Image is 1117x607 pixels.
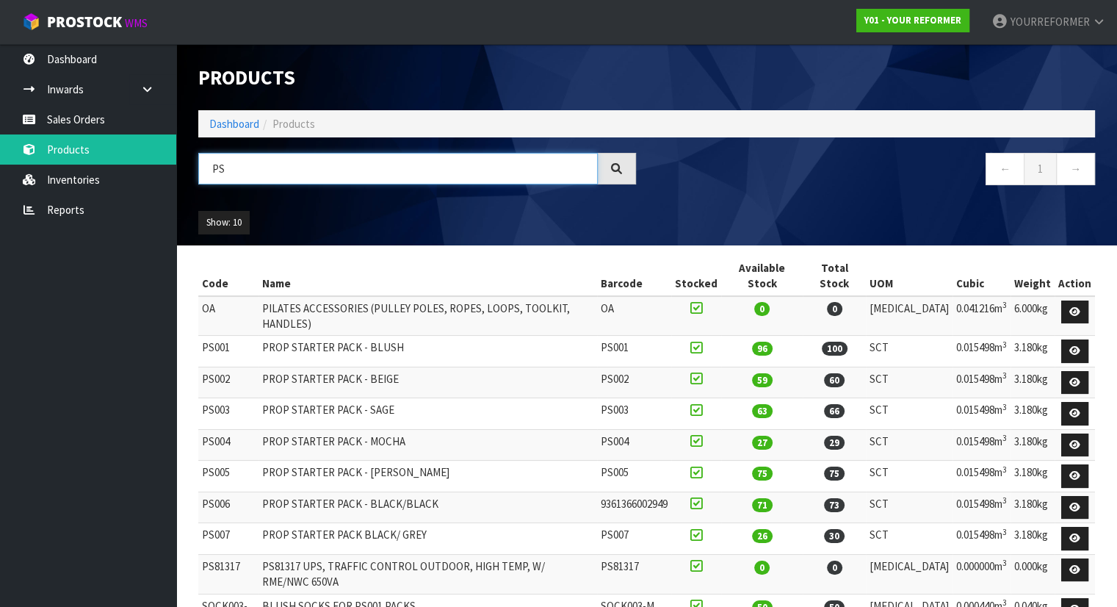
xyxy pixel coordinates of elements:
td: 3.180kg [1011,336,1055,367]
span: 75 [752,467,773,481]
td: PS81317 [597,554,671,594]
sup: 3 [1002,433,1007,443]
th: Stocked [671,256,721,296]
td: OA [597,296,671,336]
span: 0 [827,561,842,575]
td: PROP STARTER PACK - BLACK/BLACK [259,492,597,523]
th: Barcode [597,256,671,296]
td: SCT [866,461,952,492]
td: 0.015498m [952,398,1011,430]
td: PS003 [198,398,259,430]
span: 66 [824,404,845,418]
td: PS001 [597,336,671,367]
span: 30 [824,529,845,543]
td: [MEDICAL_DATA] [866,554,952,594]
td: PS002 [198,367,259,398]
td: PS81317 [198,554,259,594]
small: WMS [125,16,148,30]
span: YOURREFORMER [1011,15,1090,29]
td: 0.015498m [952,367,1011,398]
td: 3.180kg [1011,367,1055,398]
span: ProStock [47,12,122,32]
th: UOM [866,256,952,296]
th: Weight [1011,256,1055,296]
span: 73 [824,498,845,512]
td: 3.180kg [1011,523,1055,555]
td: PS007 [198,523,259,555]
nav: Page navigation [658,153,1096,189]
span: 71 [752,498,773,512]
td: PS001 [198,336,259,367]
td: 3.180kg [1011,461,1055,492]
td: 0.015498m [952,461,1011,492]
td: SCT [866,336,952,367]
span: 96 [752,342,773,356]
td: OA [198,296,259,336]
sup: 3 [1002,340,1007,350]
td: PS004 [597,429,671,461]
td: 9361366002949 [597,492,671,523]
td: PROP STARTER PACK - [PERSON_NAME] [259,461,597,492]
span: 100 [822,342,847,356]
td: 0.015498m [952,523,1011,555]
td: 0.000000m [952,554,1011,594]
span: 29 [824,436,845,450]
td: [MEDICAL_DATA] [866,296,952,336]
td: 6.000kg [1011,296,1055,336]
sup: 3 [1002,300,1007,310]
td: SCT [866,398,952,430]
td: PROP STARTER PACK - SAGE [259,398,597,430]
td: 3.180kg [1011,492,1055,523]
strong: Y01 - YOUR REFORMER [864,14,961,26]
td: PS006 [198,492,259,523]
a: Dashboard [209,117,259,131]
input: Search products [198,153,598,184]
td: 0.041216m [952,296,1011,336]
td: 0.000kg [1011,554,1055,594]
span: 60 [824,373,845,387]
td: PROP STARTER PACK BLACK/ GREY [259,523,597,555]
th: Code [198,256,259,296]
td: PS003 [597,398,671,430]
td: 3.180kg [1011,429,1055,461]
sup: 3 [1002,495,1007,506]
td: PS005 [597,461,671,492]
td: PROP STARTER PACK - BLUSH [259,336,597,367]
td: 0.015498m [952,429,1011,461]
td: PROP STARTER PACK - MOCHA [259,429,597,461]
span: 26 [752,529,773,543]
button: Show: 10 [198,211,250,234]
sup: 3 [1002,558,1007,568]
sup: 3 [1002,527,1007,537]
td: 3.180kg [1011,398,1055,430]
sup: 3 [1002,370,1007,381]
td: PS005 [198,461,259,492]
td: SCT [866,523,952,555]
span: 0 [754,561,770,575]
span: 0 [754,302,770,316]
td: 0.015498m [952,492,1011,523]
sup: 3 [1002,464,1007,475]
th: Name [259,256,597,296]
a: → [1056,153,1095,184]
td: SCT [866,429,952,461]
td: PS004 [198,429,259,461]
th: Available Stock [721,256,803,296]
a: 1 [1024,153,1057,184]
span: 0 [827,302,842,316]
td: PS007 [597,523,671,555]
span: 75 [824,467,845,481]
td: PROP STARTER PACK - BEIGE [259,367,597,398]
span: Products [272,117,315,131]
img: cube-alt.png [22,12,40,31]
h1: Products [198,66,636,88]
td: PS81317 UPS, TRAFFIC CONTROL OUTDOOR, HIGH TEMP, W/ RME/NWC 650VA [259,554,597,594]
span: 27 [752,436,773,450]
a: ← [986,153,1024,184]
sup: 3 [1002,402,1007,412]
td: 0.015498m [952,336,1011,367]
td: PILATES ACCESSORIES (PULLEY POLES, ROPES, LOOPS, TOOLKIT, HANDLES) [259,296,597,336]
span: 63 [752,404,773,418]
th: Total Stock [803,256,866,296]
td: SCT [866,492,952,523]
